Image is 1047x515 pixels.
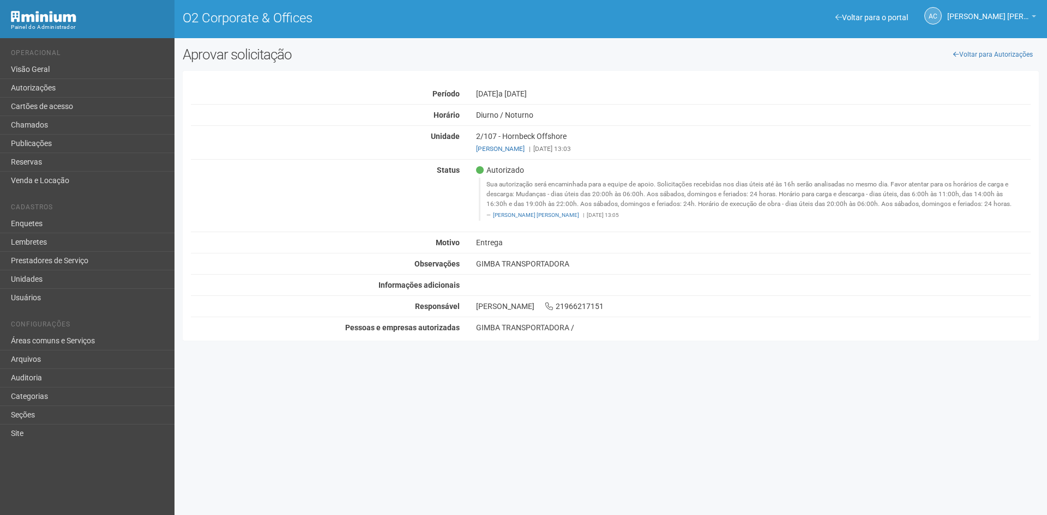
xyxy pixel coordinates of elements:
[476,165,524,175] span: Autorizado
[493,212,579,218] a: [PERSON_NAME] [PERSON_NAME]
[378,281,460,289] strong: Informações adicionais
[486,211,1025,219] footer: [DATE] 13:05
[345,323,460,332] strong: Pessoas e empresas autorizadas
[947,46,1039,63] a: Voltar para Autorizações
[947,14,1036,22] a: [PERSON_NAME] [PERSON_NAME]
[583,212,584,218] span: |
[468,89,1039,99] div: [DATE]
[11,22,166,32] div: Painel do Administrador
[476,144,1031,154] div: [DATE] 13:03
[434,111,460,119] strong: Horário
[183,46,603,63] h2: Aprovar solicitação
[436,238,460,247] strong: Motivo
[432,89,460,98] strong: Período
[431,132,460,141] strong: Unidade
[11,203,166,215] li: Cadastros
[476,323,1031,332] div: GIMBA TRANSPORTADORA /
[476,145,525,153] a: [PERSON_NAME]
[468,301,1039,311] div: [PERSON_NAME] 21966217151
[437,166,460,174] strong: Status
[415,302,460,311] strong: Responsável
[498,89,527,98] span: a [DATE]
[479,178,1031,221] blockquote: Sua autorização será encaminhada para a equipe de apoio. Solicitações recebidas nos dias úteis at...
[11,49,166,60] li: Operacional
[468,259,1039,269] div: GIMBA TRANSPORTADORA
[835,13,908,22] a: Voltar para o portal
[468,131,1039,154] div: 2/107 - Hornbeck Offshore
[183,11,603,25] h1: O2 Corporate & Offices
[11,11,76,22] img: Minium
[468,238,1039,247] div: Entrega
[529,145,531,153] span: |
[11,320,166,332] li: Configurações
[924,7,942,25] a: AC
[947,2,1029,21] span: Ana Carla de Carvalho Silva
[414,259,460,268] strong: Observações
[468,110,1039,120] div: Diurno / Noturno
